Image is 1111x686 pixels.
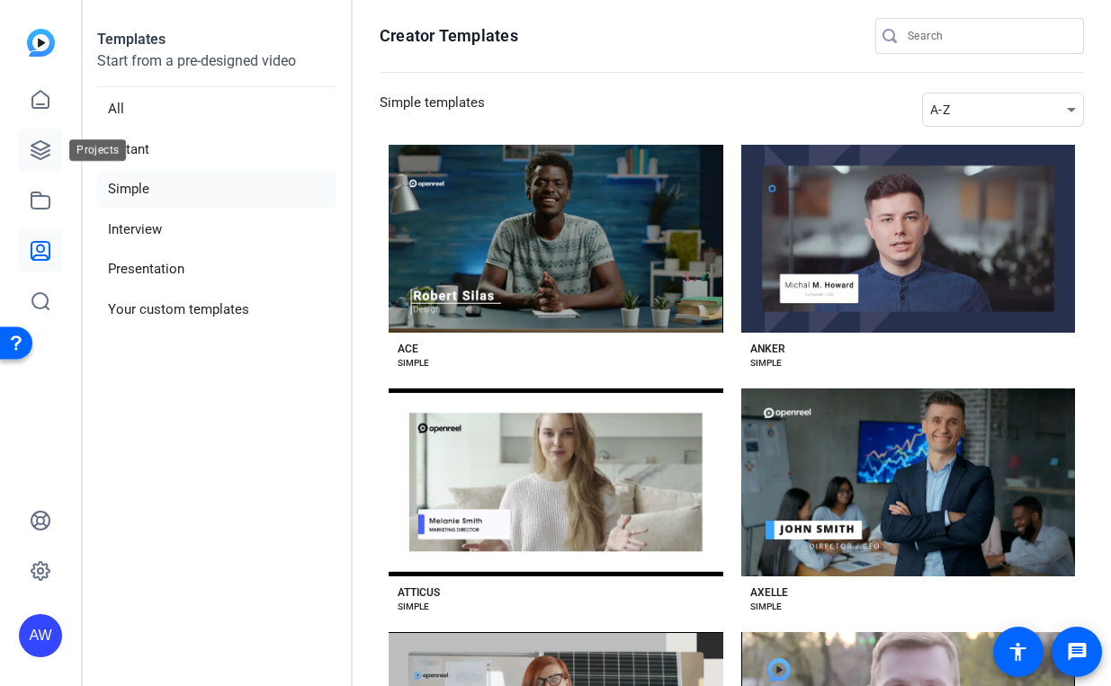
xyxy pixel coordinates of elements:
[97,91,336,128] li: All
[398,585,440,600] div: ATTICUS
[930,102,950,117] span: A-Z
[750,585,788,600] div: AXELLE
[1008,641,1029,663] mat-icon: accessibility
[19,614,62,657] div: AW
[741,388,1076,576] button: Template image
[97,251,336,288] li: Presentation
[398,600,429,614] div: SIMPLE
[97,31,166,48] strong: Templates
[97,131,336,168] li: Instant
[750,600,782,614] div: SIMPLE
[380,93,485,127] h3: Simple templates
[398,356,429,370] div: SIMPLE
[97,50,336,87] p: Start from a pre-designed video
[750,342,785,356] div: ANKER
[741,145,1076,333] button: Template image
[97,211,336,248] li: Interview
[97,171,336,208] li: Simple
[750,356,782,370] div: SIMPLE
[398,342,418,356] div: ACE
[908,25,1070,47] input: Search
[69,139,126,161] div: Projects
[389,388,723,576] button: Template image
[380,25,518,47] h1: Creator Templates
[97,291,336,328] li: Your custom templates
[1066,641,1088,663] mat-icon: message
[389,145,723,333] button: Template image
[27,29,55,57] img: blue-gradient.svg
